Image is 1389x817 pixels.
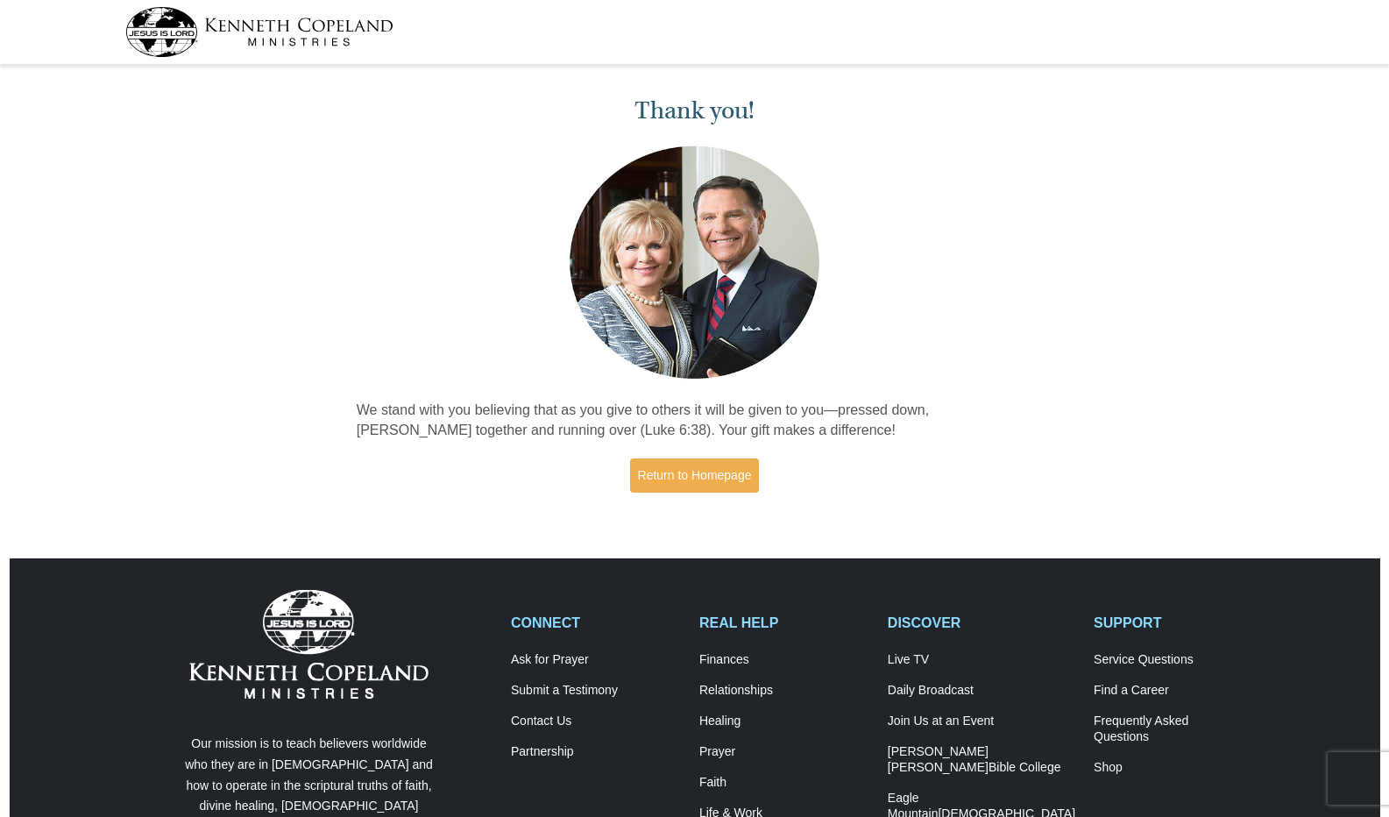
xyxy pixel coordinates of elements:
[699,714,869,729] a: Healing
[511,652,681,668] a: Ask for Prayer
[357,401,1033,441] p: We stand with you believing that as you give to others it will be given to you—pressed down, [PER...
[888,683,1075,699] a: Daily Broadcast
[511,615,681,631] h2: CONNECT
[888,615,1075,631] h2: DISCOVER
[511,683,681,699] a: Submit a Testimony
[511,744,681,760] a: Partnership
[888,652,1075,668] a: Live TV
[888,714,1075,729] a: Join Us at an Event
[699,744,869,760] a: Prayer
[1094,683,1264,699] a: Find a Career
[699,775,869,791] a: Faith
[511,714,681,729] a: Contact Us
[699,652,869,668] a: Finances
[565,142,824,383] img: Kenneth and Gloria
[357,96,1033,125] h1: Thank you!
[125,7,393,57] img: kcm-header-logo.svg
[189,590,429,699] img: Kenneth Copeland Ministries
[630,458,760,493] a: Return to Homepage
[888,744,1075,776] a: [PERSON_NAME] [PERSON_NAME]Bible College
[989,760,1061,774] span: Bible College
[1094,615,1264,631] h2: SUPPORT
[699,615,869,631] h2: REAL HELP
[699,683,869,699] a: Relationships
[1094,714,1264,745] a: Frequently AskedQuestions
[1094,760,1264,776] a: Shop
[1094,652,1264,668] a: Service Questions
